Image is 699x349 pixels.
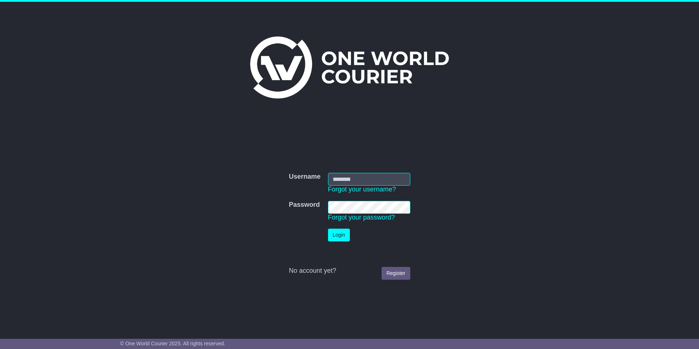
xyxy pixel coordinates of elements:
a: Register [382,267,410,280]
img: One World [250,36,449,98]
label: Username [289,173,320,181]
div: No account yet? [289,267,410,275]
button: Login [328,229,350,241]
a: Forgot your password? [328,214,395,221]
a: Forgot your username? [328,186,396,193]
label: Password [289,201,320,209]
span: © One World Courier 2025. All rights reserved. [120,341,225,346]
